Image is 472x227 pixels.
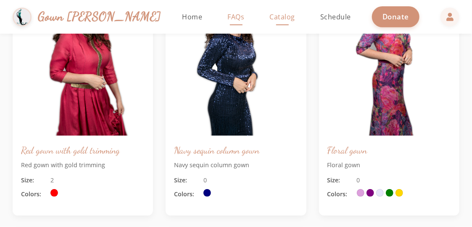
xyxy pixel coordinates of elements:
span: Donate [382,12,409,21]
h3: Floral gown [327,144,451,156]
p: Floral gown [327,160,451,170]
span: Gown [PERSON_NAME] [38,8,161,26]
span: Colors: [174,190,199,199]
span: Size: [174,176,199,185]
span: FAQs [228,12,245,21]
span: 2 [50,176,54,185]
a: Donate [372,6,419,27]
p: Navy sequin column gown [174,160,298,170]
p: Red gown with gold trimming [21,160,145,170]
span: Size: [327,176,353,185]
h3: Navy sequin column gown [174,144,298,156]
span: Colors: [21,190,46,199]
span: Colors: [327,190,353,199]
a: Gown [PERSON_NAME] [13,5,155,29]
span: Size: [21,176,46,185]
span: Catalog [270,12,295,21]
span: Home [182,12,203,21]
h3: Red gown with gold trimming [21,144,145,156]
span: Schedule [320,12,351,21]
img: Gown Gmach Logo [13,8,32,27]
span: 0 [357,176,360,185]
span: 0 [203,176,207,185]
